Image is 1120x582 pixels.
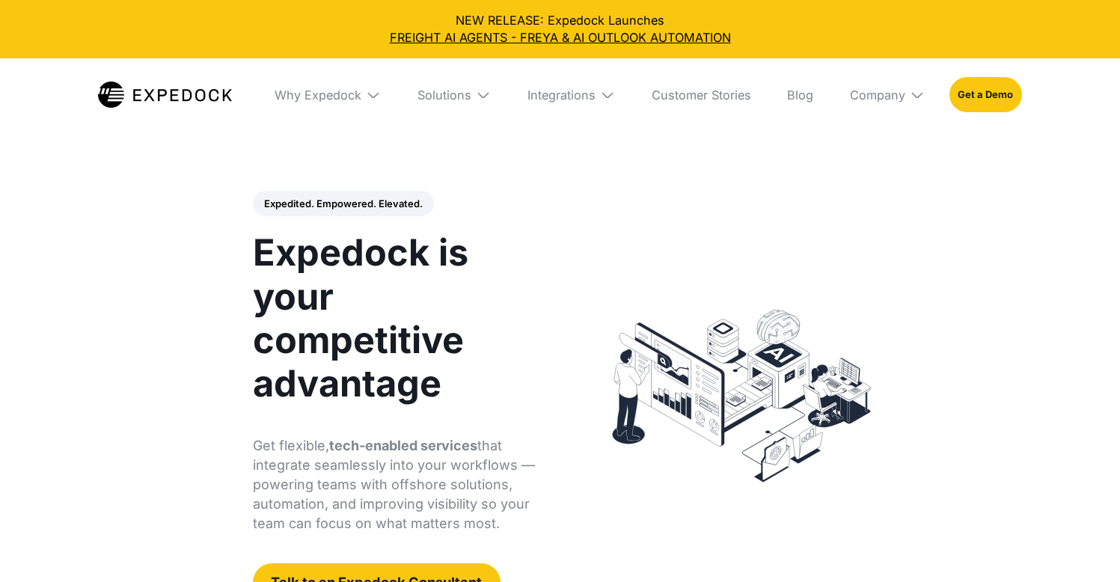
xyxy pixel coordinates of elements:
p: Get flexible, that integrate seamlessly into your workflows — powering teams with offshore soluti... [253,436,545,533]
strong: tech-enabled services [329,438,477,453]
div: Why Expedock [275,88,361,102]
h1: Expedock is your competitive advantage [253,231,545,406]
div: Integrations [527,88,596,102]
a: Blog [775,58,825,131]
div: Solutions [417,88,471,102]
a: Customer Stories [639,58,762,131]
div: NEW RELEASE: Expedock Launches [12,12,1108,46]
a: FREIGHT AI AGENTS - FREYA & AI OUTLOOK AUTOMATION [12,29,1108,46]
a: Get a Demo [949,77,1022,112]
div: Company [850,88,905,102]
